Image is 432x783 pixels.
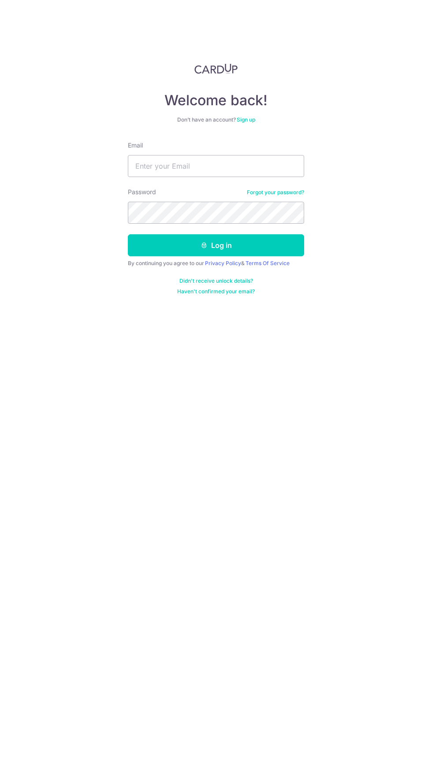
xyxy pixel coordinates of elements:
[128,155,304,177] input: Enter your Email
[237,116,255,123] a: Sign up
[205,260,241,266] a: Privacy Policy
[128,141,143,150] label: Email
[128,188,156,196] label: Password
[247,189,304,196] a: Forgot your password?
[246,260,290,266] a: Terms Of Service
[179,277,253,284] a: Didn't receive unlock details?
[128,234,304,256] button: Log in
[128,92,304,109] h4: Welcome back!
[177,288,255,295] a: Haven't confirmed your email?
[128,116,304,123] div: Don’t have an account?
[194,63,238,74] img: CardUp Logo
[128,260,304,267] div: By continuing you agree to our &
